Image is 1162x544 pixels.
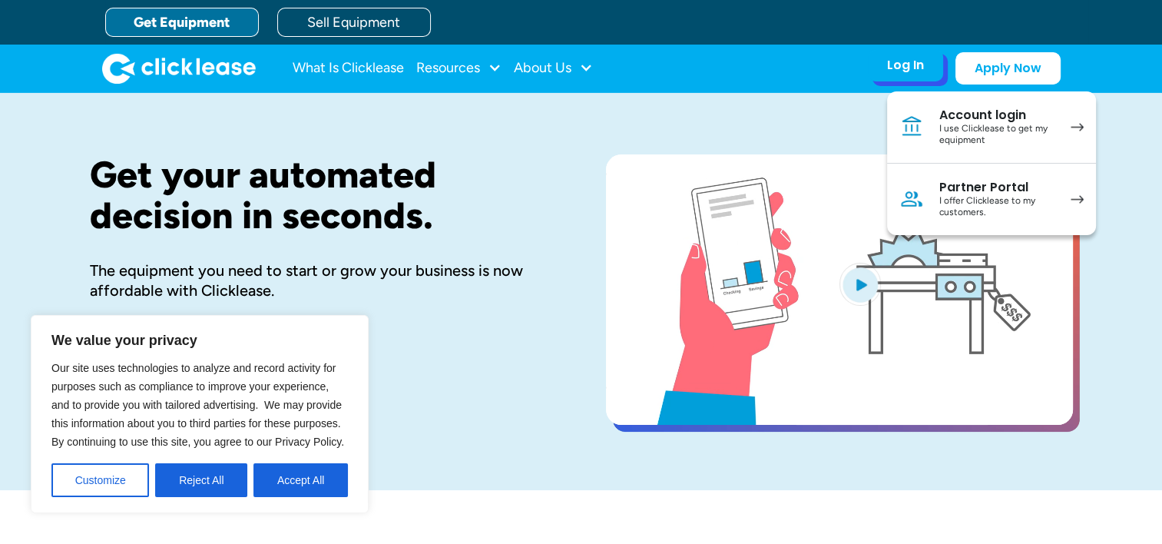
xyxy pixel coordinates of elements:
img: Person icon [899,187,924,211]
nav: Log In [887,91,1096,235]
button: Customize [51,463,149,497]
a: Partner PortalI offer Clicklease to my customers. [887,164,1096,235]
a: home [102,53,256,84]
a: Account loginI use Clicklease to get my equipment [887,91,1096,164]
img: arrow [1071,123,1084,131]
div: We value your privacy [31,315,369,513]
img: Bank icon [899,114,924,139]
div: The equipment you need to start or grow your business is now affordable with Clicklease. [90,260,557,300]
button: Reject All [155,463,247,497]
div: Partner Portal [939,180,1055,195]
a: Apply Now [955,52,1061,85]
div: I use Clicklease to get my equipment [939,123,1055,147]
div: About Us [514,53,593,84]
a: Sell Equipment [277,8,431,37]
div: I offer Clicklease to my customers. [939,195,1055,219]
div: Account login [939,108,1055,123]
div: Log In [887,58,924,73]
img: Clicklease logo [102,53,256,84]
h1: Get your automated decision in seconds. [90,154,557,236]
a: What Is Clicklease [293,53,404,84]
div: Resources [416,53,502,84]
span: Our site uses technologies to analyze and record activity for purposes such as compliance to impr... [51,362,344,448]
img: arrow [1071,195,1084,204]
a: Get Equipment [105,8,259,37]
button: Accept All [253,463,348,497]
a: open lightbox [606,154,1073,425]
img: Blue play button logo on a light blue circular background [839,263,881,306]
p: We value your privacy [51,331,348,350]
